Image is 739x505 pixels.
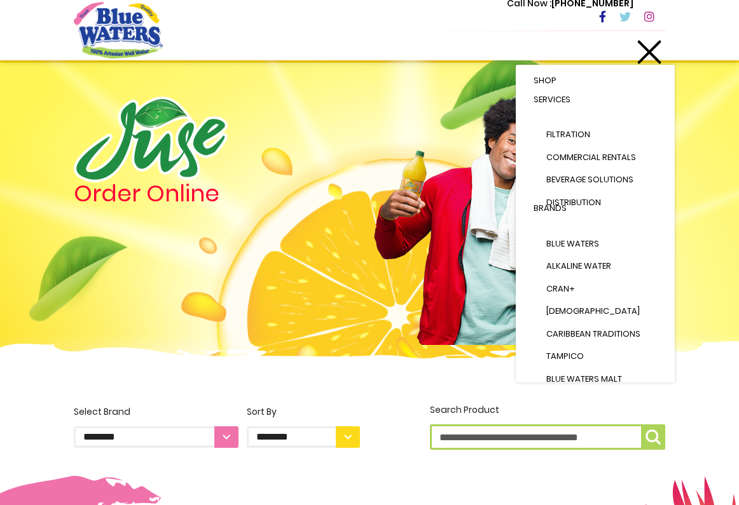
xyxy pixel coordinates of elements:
span: Tampico [546,350,584,362]
span: Beverage Solutions [546,173,633,185]
div: Sort By [247,405,360,419]
span: Filtration [546,128,590,140]
span: [DEMOGRAPHIC_DATA] [546,305,640,317]
span: Blue Waters [546,238,599,250]
span: Services [534,93,570,105]
img: search-icon.png [646,429,661,445]
span: Cran+ [546,283,575,295]
h4: Order Online [74,182,309,205]
label: Search Product [430,403,665,450]
span: Blue Waters Malt [546,373,622,385]
select: Select Brand [74,426,238,448]
span: Shop [534,74,556,86]
img: logo [74,97,228,182]
input: Search Product [430,424,665,450]
span: Distribution [546,196,601,208]
span: Alkaline Water [546,260,611,272]
a: store logo [74,2,163,58]
span: Commercial Rentals [546,151,636,163]
select: Sort By [247,426,360,448]
button: Search Product [641,424,665,450]
img: man.png [373,73,621,345]
label: Select Brand [74,405,238,448]
span: Caribbean Traditions [546,328,640,340]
